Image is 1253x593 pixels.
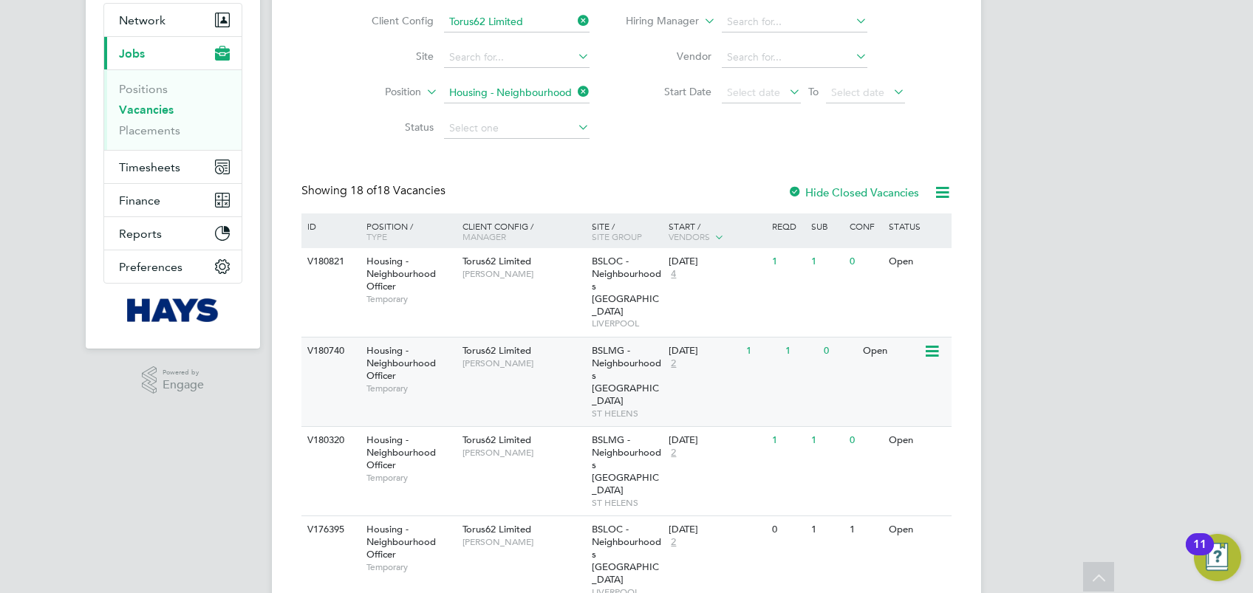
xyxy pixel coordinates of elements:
[722,47,867,68] input: Search for...
[104,4,242,36] button: Network
[119,123,180,137] a: Placements
[462,536,584,548] span: [PERSON_NAME]
[119,193,160,208] span: Finance
[462,357,584,369] span: [PERSON_NAME]
[462,523,531,535] span: Torus62 Limited
[349,120,434,134] label: Status
[459,213,588,249] div: Client Config /
[304,337,355,365] div: V180740
[885,516,949,544] div: Open
[669,268,678,281] span: 4
[1194,534,1241,581] button: Open Resource Center, 11 new notifications
[669,434,765,447] div: [DATE]
[301,183,448,199] div: Showing
[808,427,846,454] div: 1
[1193,544,1206,563] div: 11
[304,516,355,544] div: V176395
[462,230,506,242] span: Manager
[846,516,884,544] div: 1
[768,427,807,454] div: 1
[592,408,662,419] span: ST HELENS
[742,337,781,365] div: 1
[366,561,455,573] span: Temporary
[669,524,765,536] div: [DATE]
[462,255,531,267] span: Torus62 Limited
[859,337,923,365] div: Open
[104,217,242,250] button: Reports
[885,427,949,454] div: Open
[444,118,590,139] input: Select one
[366,344,436,382] span: Housing - Neighbourhood Officer
[885,248,949,275] div: Open
[768,248,807,275] div: 1
[462,344,531,357] span: Torus62 Limited
[846,248,884,275] div: 0
[592,318,662,329] span: LIVERPOOL
[462,433,531,446] span: Torus62 Limited
[163,366,204,379] span: Powered by
[665,213,768,250] div: Start /
[350,183,377,198] span: 18 of
[366,433,436,471] span: Housing - Neighbourhood Officer
[592,344,661,407] span: BSLMG - Neighbourhoods [GEOGRAPHIC_DATA]
[336,85,421,100] label: Position
[366,293,455,305] span: Temporary
[350,183,445,198] span: 18 Vacancies
[349,14,434,27] label: Client Config
[142,366,205,394] a: Powered byEngage
[804,82,823,101] span: To
[727,86,780,99] span: Select date
[119,47,145,61] span: Jobs
[304,248,355,275] div: V180821
[127,298,219,322] img: hays-logo-retina.png
[788,185,919,199] label: Hide Closed Vacancies
[104,37,242,69] button: Jobs
[669,447,678,459] span: 2
[349,49,434,63] label: Site
[119,103,174,117] a: Vacancies
[462,268,584,280] span: [PERSON_NAME]
[304,427,355,454] div: V180320
[820,337,858,365] div: 0
[592,497,662,509] span: ST HELENS
[444,47,590,68] input: Search for...
[103,298,242,322] a: Go to home page
[782,337,820,365] div: 1
[444,83,590,103] input: Search for...
[104,184,242,216] button: Finance
[163,379,204,391] span: Engage
[669,345,739,357] div: [DATE]
[366,472,455,484] span: Temporary
[592,230,642,242] span: Site Group
[846,213,884,239] div: Conf
[669,256,765,268] div: [DATE]
[588,213,666,249] div: Site /
[119,82,168,96] a: Positions
[104,69,242,150] div: Jobs
[304,213,355,239] div: ID
[119,160,180,174] span: Timesheets
[846,427,884,454] div: 0
[366,255,436,292] span: Housing - Neighbourhood Officer
[119,260,182,274] span: Preferences
[669,230,710,242] span: Vendors
[808,516,846,544] div: 1
[885,213,949,239] div: Status
[119,227,162,241] span: Reports
[104,250,242,283] button: Preferences
[592,433,661,496] span: BSLMG - Neighbourhoods [GEOGRAPHIC_DATA]
[444,12,590,32] input: Search for...
[808,213,846,239] div: Sub
[366,523,436,561] span: Housing - Neighbourhood Officer
[768,516,807,544] div: 0
[669,536,678,549] span: 2
[626,85,711,98] label: Start Date
[366,230,387,242] span: Type
[614,14,699,29] label: Hiring Manager
[626,49,711,63] label: Vendor
[104,151,242,183] button: Timesheets
[808,248,846,275] div: 1
[355,213,459,249] div: Position /
[119,13,165,27] span: Network
[722,12,867,32] input: Search for...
